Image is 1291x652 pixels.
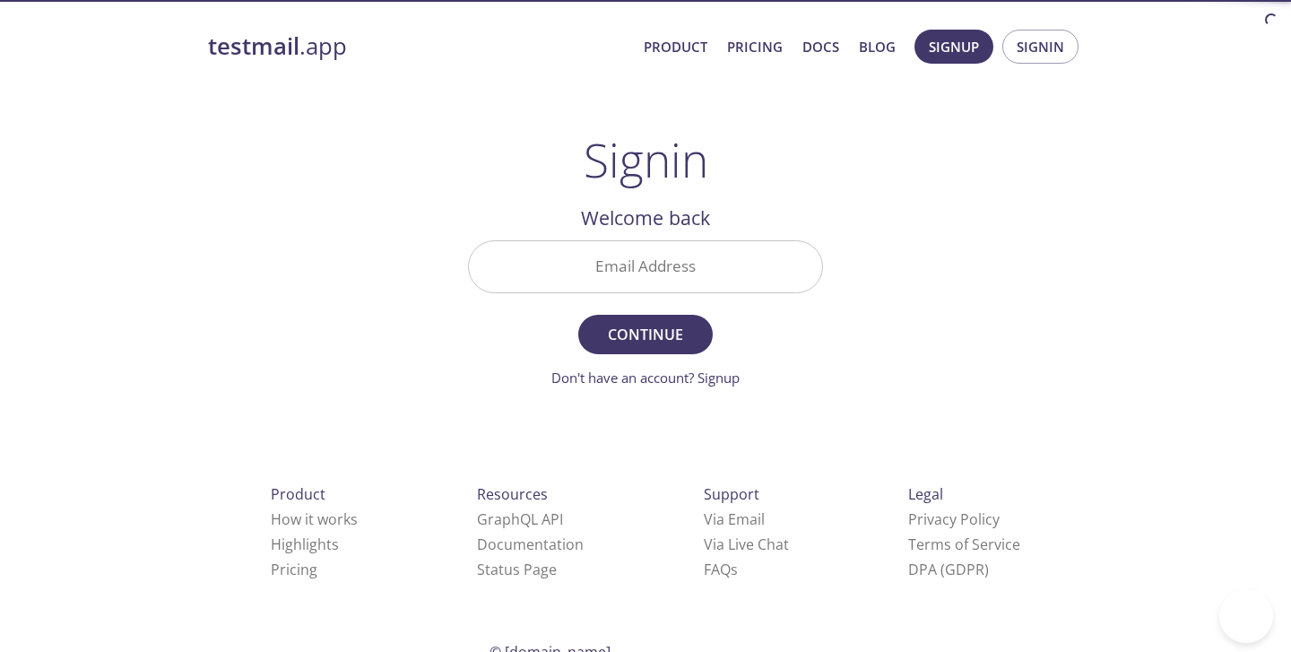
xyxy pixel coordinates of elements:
[578,315,713,354] button: Continue
[908,509,1000,529] a: Privacy Policy
[908,560,989,579] a: DPA (GDPR)
[908,535,1020,554] a: Terms of Service
[551,369,740,387] a: Don't have an account? Signup
[727,35,783,58] a: Pricing
[704,535,789,554] a: Via Live Chat
[908,484,943,504] span: Legal
[584,133,708,187] h1: Signin
[477,535,584,554] a: Documentation
[929,35,979,58] span: Signup
[477,509,563,529] a: GraphQL API
[704,560,738,579] a: FAQ
[598,322,693,347] span: Continue
[271,484,325,504] span: Product
[271,535,339,554] a: Highlights
[271,509,358,529] a: How it works
[477,484,548,504] span: Resources
[271,560,317,579] a: Pricing
[859,35,896,58] a: Blog
[1017,35,1064,58] span: Signin
[802,35,839,58] a: Docs
[704,509,765,529] a: Via Email
[468,203,823,233] h2: Welcome back
[1219,589,1273,643] iframe: Help Scout Beacon - Open
[644,35,707,58] a: Product
[477,560,557,579] a: Status Page
[208,31,629,62] a: testmail.app
[731,560,738,579] span: s
[914,30,993,64] button: Signup
[208,30,299,62] strong: testmail
[1002,30,1079,64] button: Signin
[704,484,759,504] span: Support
